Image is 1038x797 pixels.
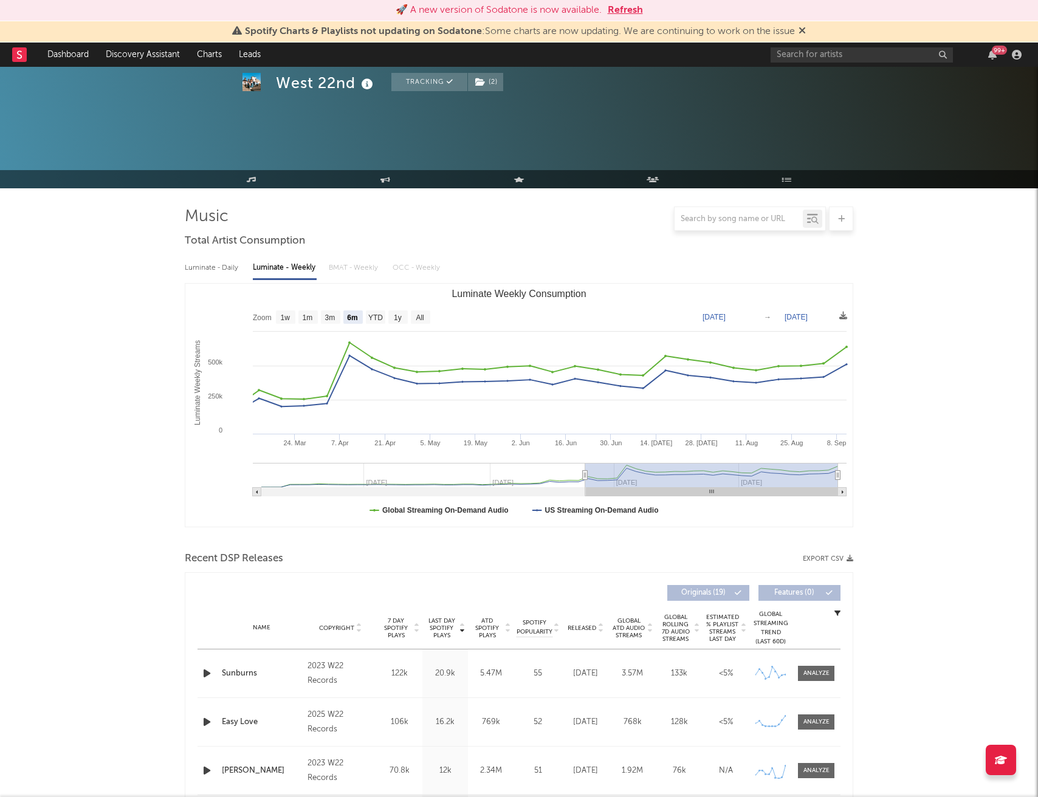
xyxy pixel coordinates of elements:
div: 20.9k [425,668,465,680]
span: Features ( 0 ) [766,589,822,597]
text: → [764,313,771,321]
div: <5% [706,716,746,728]
div: 55 [517,668,559,680]
button: 99+ [988,50,997,60]
span: Dismiss [799,27,806,36]
text: 2. Jun [512,439,530,446]
a: Charts [188,43,230,67]
text: 25. Aug [780,439,803,446]
text: 5. May [421,439,441,446]
text: 7. Apr [331,439,349,446]
div: 99 + [992,46,1007,55]
div: 2.34M [471,765,510,777]
text: Luminate Weekly Consumption [452,289,586,299]
div: Luminate - Weekly [253,258,317,278]
span: Global ATD Audio Streams [612,617,645,639]
span: Total Artist Consumption [185,234,305,248]
div: [DATE] [565,765,606,777]
text: [DATE] [785,313,808,321]
a: Discovery Assistant [97,43,188,67]
text: 30. Jun [600,439,622,446]
text: 21. Apr [374,439,396,446]
span: : Some charts are now updating. We are continuing to work on the issue [245,27,795,36]
a: Leads [230,43,269,67]
a: Dashboard [39,43,97,67]
div: 51 [517,765,559,777]
div: 122k [380,668,419,680]
a: Sunburns [222,668,301,680]
a: [PERSON_NAME] [222,765,301,777]
div: Global Streaming Trend (Last 60D) [752,610,789,646]
input: Search by song name or URL [675,214,803,224]
span: 7 Day Spotify Plays [380,617,412,639]
div: 2025 W22 Records [308,708,374,737]
text: Global Streaming On-Demand Audio [382,506,509,515]
button: (2) [468,73,503,91]
text: 1y [394,313,402,322]
div: 70.8k [380,765,419,777]
div: 1.92M [612,765,653,777]
span: Estimated % Playlist Streams Last Day [706,614,739,643]
div: West 22nd [276,73,376,93]
text: 0 [219,426,222,434]
div: 106k [380,716,419,728]
span: ( 2 ) [467,73,504,91]
text: 16. Jun [555,439,577,446]
text: 500k [208,358,222,366]
input: Search for artists [771,47,953,63]
span: Global Rolling 7D Audio Streams [659,614,692,643]
text: 6m [347,313,357,322]
text: 11. Aug [735,439,758,446]
div: 2023 W22 Records [308,659,374,688]
text: US Streaming On-Demand Audio [545,506,659,515]
text: 250k [208,392,222,400]
text: YTD [368,313,383,322]
button: Features(0) [758,585,840,601]
a: Easy Love [222,716,301,728]
div: 133k [659,668,699,680]
span: Last Day Spotify Plays [425,617,458,639]
text: Zoom [253,313,272,322]
text: [DATE] [703,313,726,321]
div: 12k [425,765,465,777]
div: 16.2k [425,716,465,728]
button: Originals(19) [667,585,749,601]
svg: Luminate Weekly Consumption [185,284,853,527]
div: 5.47M [471,668,510,680]
text: 1w [281,313,290,322]
span: Spotify Popularity [517,618,552,637]
div: 769k [471,716,510,728]
div: <5% [706,668,746,680]
div: 76k [659,765,699,777]
text: 24. Mar [283,439,306,446]
text: 14. [DATE] [640,439,672,446]
span: ATD Spotify Plays [471,617,503,639]
text: 19. May [464,439,488,446]
button: Tracking [391,73,467,91]
div: [DATE] [565,716,606,728]
button: Export CSV [803,555,853,563]
button: Refresh [608,3,643,18]
span: Copyright [319,624,354,632]
span: Originals ( 19 ) [675,589,731,597]
div: Name [222,623,301,632]
div: 3.57M [612,668,653,680]
div: 768k [612,716,653,728]
span: Spotify Charts & Playlists not updating on Sodatone [245,27,482,36]
div: [DATE] [565,668,606,680]
span: Released [568,624,596,632]
div: 52 [517,716,559,728]
div: 🚀 A new version of Sodatone is now available. [396,3,602,18]
text: 1m [303,313,313,322]
text: 8. Sep [827,439,847,446]
text: All [416,313,424,322]
text: 28. [DATE] [686,439,718,446]
div: 2023 W22 Records [308,756,374,785]
span: Recent DSP Releases [185,552,283,566]
div: Luminate - Daily [185,258,241,278]
text: Luminate Weekly Streams [193,340,202,425]
div: 128k [659,716,699,728]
